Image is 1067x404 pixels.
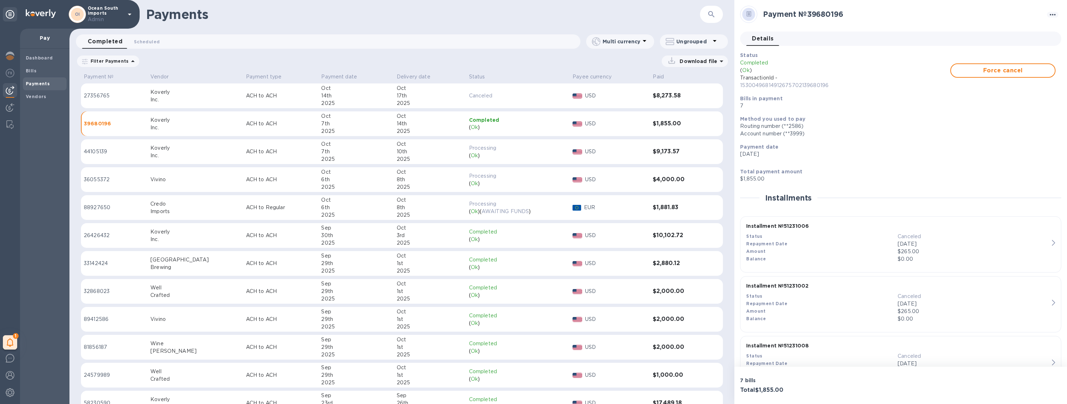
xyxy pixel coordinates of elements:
span: Force cancel [957,66,1049,75]
div: 29th [321,343,391,351]
div: Sep [321,336,391,343]
b: Bills [26,68,37,73]
h3: Total $1,855.00 [740,387,898,394]
b: Balance [746,316,766,321]
p: $0.00 [898,315,1049,323]
p: Download file [677,58,717,65]
img: USD [573,177,582,182]
p: USD [585,120,647,128]
p: 39680196 [84,120,145,127]
div: Oct [397,168,463,176]
p: Admin [88,16,124,23]
img: USD [573,289,582,294]
div: 2025 [321,128,391,135]
h3: $1,881.83 [653,204,703,211]
div: Koverly [150,144,240,152]
p: 15300496814912675702139680196 [740,82,950,89]
div: 29th [321,371,391,379]
div: Well [150,368,240,375]
b: Installment № 51231002 [746,283,808,289]
div: Koverly [150,116,240,124]
div: Unpin categories [3,7,17,21]
p: Completed [740,59,950,67]
div: Sep [321,252,391,260]
p: Processing [469,200,567,208]
p: 27356765 [84,92,145,100]
p: ACH to ACH [246,260,316,267]
p: Pay [26,34,64,42]
p: Ok [742,67,749,74]
b: Status [746,234,762,239]
p: ACH to ACH [246,288,316,295]
p: Payment date [321,73,357,81]
p: Ok [471,347,478,355]
div: Well [150,284,240,292]
p: 26426432 [84,232,145,239]
div: 10th [397,148,463,155]
p: Completed [469,340,567,347]
p: ACH to ACH [246,343,316,351]
div: 8th [397,204,463,211]
p: $0.00 [898,255,1049,263]
p: ACH to ACH [246,176,316,183]
b: Status [746,353,762,359]
p: ACH to ACH [246,120,316,128]
b: Payment date [740,144,778,150]
div: Oct [321,112,391,120]
p: Canceled [898,233,1049,240]
p: Completed [469,256,567,264]
p: USD [585,176,647,183]
p: ( ) [740,67,950,74]
div: Oct [397,308,463,316]
div: 6th [321,176,391,183]
p: Vendor [150,73,169,81]
p: Completed [469,396,567,403]
h3: $2,880.12 [653,260,703,267]
b: Status [740,52,758,58]
div: [GEOGRAPHIC_DATA] [150,256,240,264]
p: 36055372 [84,176,145,183]
p: Status [469,73,485,81]
h3: $1,855.00 [653,120,703,127]
div: ( ) [469,375,567,383]
img: USD [573,317,582,322]
span: Status [469,73,494,81]
div: Oct [321,85,391,92]
p: TransactionId - [740,74,950,89]
div: 2025 [397,183,463,191]
div: Sep [321,308,391,316]
div: Koverly [150,88,240,96]
button: Force cancel [950,63,1056,78]
div: 2025 [397,267,463,275]
p: 33142424 [84,260,145,267]
div: ( ) [469,292,567,299]
div: 2025 [321,183,391,191]
button: Installment №51231008StatusCanceledRepayment Date[DATE] [740,336,1061,392]
p: USD [585,288,647,295]
div: 1st [397,343,463,351]
div: Oct [321,140,391,148]
b: Amount [746,308,766,314]
div: 8th [397,176,463,183]
p: USD [585,371,647,379]
span: Completed [88,37,122,47]
div: 14th [321,92,391,100]
p: ACH to ACH [246,92,316,100]
p: Ok [471,292,478,299]
p: USD [585,148,647,155]
div: 2025 [397,128,463,135]
p: 32868023 [84,288,145,295]
span: Payment type [246,73,291,81]
p: Canceled [898,293,1049,300]
div: 14th [397,120,463,128]
div: 1st [397,371,463,379]
div: 2025 [397,295,463,303]
p: USD [585,260,647,267]
p: Payee currency [573,73,612,81]
div: 2025 [321,155,391,163]
div: Vivino [150,316,240,323]
button: Installment №51231002StatusCanceledRepayment Date[DATE]Amount$265.00Balance$0.00 [740,276,1061,332]
div: 6th [321,204,391,211]
div: 2025 [397,211,463,219]
div: [PERSON_NAME] [150,347,240,355]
